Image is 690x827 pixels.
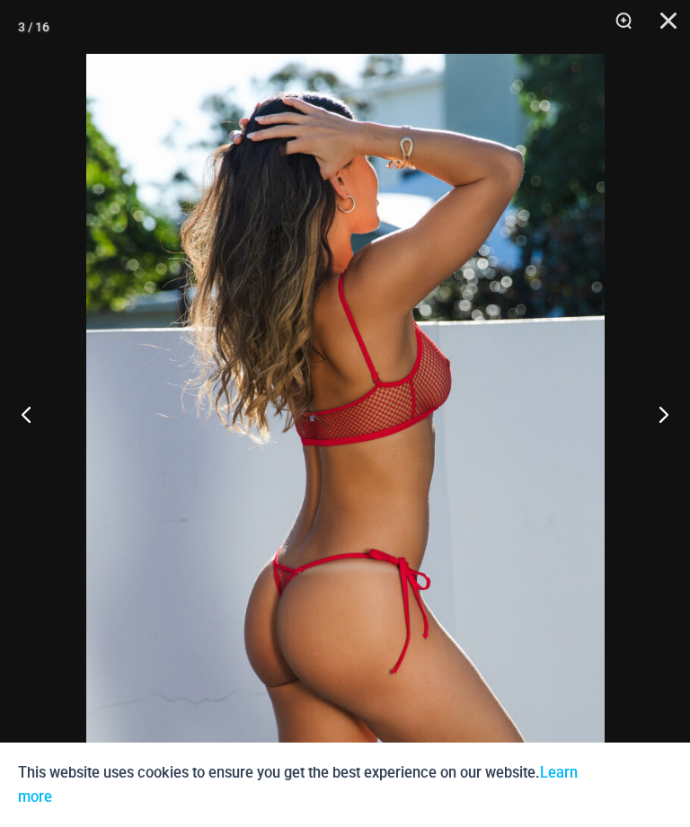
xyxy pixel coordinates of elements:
a: Learn more [18,764,578,805]
p: This website uses cookies to ensure you get the best experience on our website. [18,761,582,809]
button: Accept [596,761,672,809]
div: 3 / 16 [18,13,49,40]
button: Next [623,369,690,459]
